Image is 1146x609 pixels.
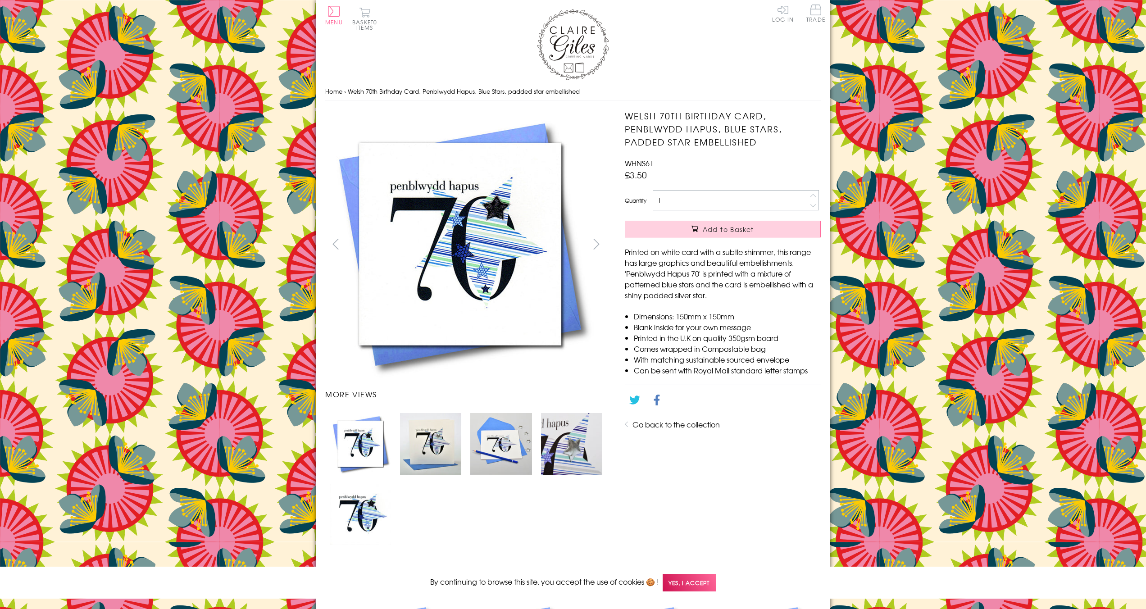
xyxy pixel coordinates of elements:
[325,18,343,26] span: Menu
[325,409,607,549] ul: Carousel Pagination
[396,409,466,479] li: Carousel Page 2
[625,221,821,237] button: Add to Basket
[466,409,536,479] li: Carousel Page 3
[634,322,821,332] li: Blank inside for your own message
[634,343,821,354] li: Comes wrapped in Compostable bag
[325,82,821,101] nav: breadcrumbs
[625,196,646,205] label: Quantity
[400,413,461,474] img: Welsh 70th Birthday Card, Penblwydd Hapus, Blue Stars, padded star embellished
[325,234,346,254] button: prev
[325,409,396,479] li: Carousel Page 1 (Current Slide)
[634,354,821,365] li: With matching sustainable sourced envelope
[537,9,609,80] img: Claire Giles Greetings Cards
[634,332,821,343] li: Printed in the U.K on quality 350gsm board
[325,6,343,25] button: Menu
[703,225,754,234] span: Add to Basket
[330,484,391,545] img: Welsh 70th Birthday Card, Penblwydd Hapus, Blue Stars, padded star embellished
[806,5,825,24] a: Trade
[634,311,821,322] li: Dimensions: 150mm x 150mm
[352,7,377,30] button: Basket0 items
[772,5,794,22] a: Log In
[625,168,647,181] span: £3.50
[541,413,602,474] img: Welsh 70th Birthday Card, Penblwydd Hapus, Blue Stars, padded star embellished
[634,365,821,376] li: Can be sent with Royal Mail standard letter stamps
[330,413,391,474] img: Welsh 70th Birthday Card, Penblwydd Hapus, Blue Stars, padded star embellished
[607,109,877,380] img: Welsh 70th Birthday Card, Penblwydd Hapus, Blue Stars, padded star embellished
[625,109,821,148] h1: Welsh 70th Birthday Card, Penblwydd Hapus, Blue Stars, padded star embellished
[470,413,532,474] img: Welsh 70th Birthday Card, Penblwydd Hapus, Blue Stars, padded star embellished
[325,479,396,550] li: Carousel Page 5
[587,234,607,254] button: next
[344,87,346,95] span: ›
[632,419,720,430] a: Go back to the collection
[625,158,654,168] span: WHNS61
[625,246,821,300] p: Printed on white card with a subtle shimmer, this range has large graphics and beautiful embellis...
[537,409,607,479] li: Carousel Page 4
[325,109,596,380] img: Welsh 70th Birthday Card, Penblwydd Hapus, Blue Stars, padded star embellished
[806,5,825,22] span: Trade
[348,87,580,95] span: Welsh 70th Birthday Card, Penblwydd Hapus, Blue Stars, padded star embellished
[325,87,342,95] a: Home
[325,389,607,400] h3: More views
[663,574,716,591] span: Yes, I accept
[356,18,377,32] span: 0 items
